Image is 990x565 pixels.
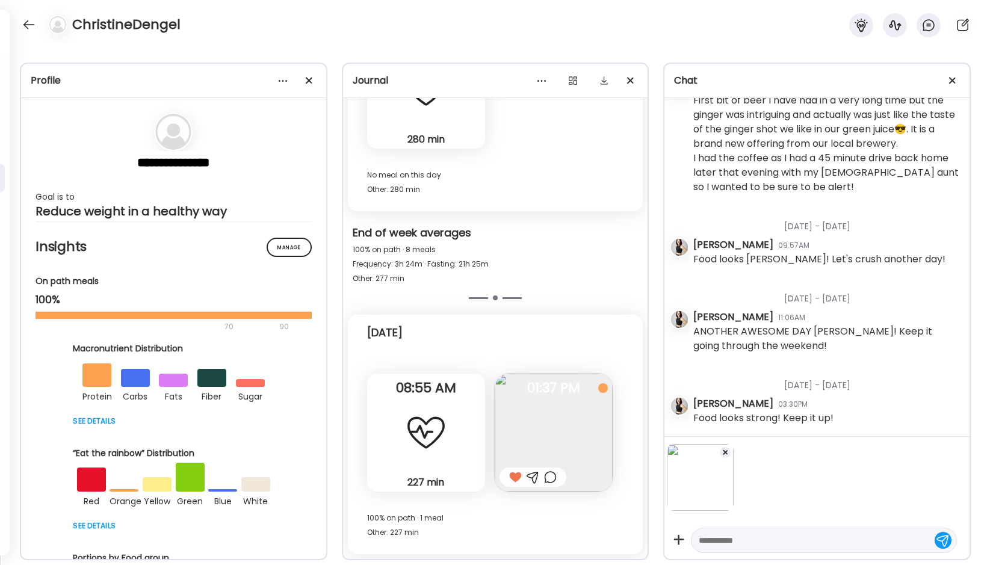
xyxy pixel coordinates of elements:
div: Goal is to [36,190,312,204]
div: blue [208,492,237,508]
div: yellow [143,492,172,508]
div: [PERSON_NAME] [693,397,773,411]
div: Reduce weight in a healthy way [36,204,312,218]
div: End of week averages [353,226,639,242]
span: 01:37 PM [495,383,613,394]
div: [PERSON_NAME] [693,238,773,252]
div: On path meals [36,275,312,288]
img: avatars%2FK2Bu7Xo6AVSGXUm5XQ7fc9gyUPu1 [671,398,688,415]
div: 100% [36,292,312,307]
div: 100% on path · 1 meal Other: 227 min [367,511,624,540]
div: fiber [197,387,226,404]
div: 03:30PM [778,399,808,410]
div: fats [159,387,188,404]
img: bg-avatar-default.svg [155,114,191,150]
div: 70 [36,320,276,334]
div: Portions by Food group [73,552,274,564]
div: 100% on path · 8 meals Frequency: 3h 24m · Fasting: 21h 25m Other: 277 min [353,242,639,286]
div: green [176,492,205,508]
div: First bit of beer I have had in a very long time but the ginger was intriguing and actually was j... [693,93,960,194]
div: Food looks strong! Keep it up! [693,411,834,425]
div: Macronutrient Distribution [73,342,274,355]
div: ANOTHER AWESOME DAY [PERSON_NAME]! Keep it going through the weekend! [693,324,960,353]
div: [DATE] - [DATE] [693,206,960,238]
div: 227 min [372,476,480,489]
div: sugar [236,387,265,404]
div: “Eat the rainbow” Distribution [73,447,274,460]
div: Manage [267,238,312,257]
div: 11:06AM [778,312,805,323]
div: Chat [674,73,960,88]
div: [DATE] - [DATE] [693,278,960,310]
div: [PERSON_NAME] [693,310,773,324]
h4: ChristineDengel [72,15,181,34]
div: white [241,492,270,508]
div: No meal on this day Other: 280 min [367,168,624,197]
div: Profile [31,73,317,88]
div: orange [110,492,138,508]
div: protein [82,387,111,404]
img: images%2FnIuc6jdPc0TSU2YLwgiPYRrdqFm1%2Fh5FZw01aE0TxpPXuIOAz%2FHc61GXDfjRPVqBiQQkNc_240 [495,374,613,492]
span: 08:55 AM [367,383,485,394]
div: [DATE] [367,326,403,340]
img: avatars%2FK2Bu7Xo6AVSGXUm5XQ7fc9gyUPu1 [671,311,688,328]
div: Food looks [PERSON_NAME]! Let's crush another day! [693,252,945,267]
div: carbs [121,387,150,404]
div: 90 [278,320,290,334]
div: 280 min [372,133,480,146]
div: red [77,492,106,508]
div: 09:57AM [778,240,809,251]
img: avatars%2FK2Bu7Xo6AVSGXUm5XQ7fc9gyUPu1 [671,239,688,256]
img: images%2FnIuc6jdPc0TSU2YLwgiPYRrdqFm1%2Fh5FZw01aE0TxpPXuIOAz%2FHc61GXDfjRPVqBiQQkNc_240 [667,444,734,511]
div: Journal [353,73,639,88]
h2: Insights [36,238,312,256]
div: [DATE] - [DATE] [693,365,960,397]
img: bg-avatar-default.svg [49,16,66,33]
